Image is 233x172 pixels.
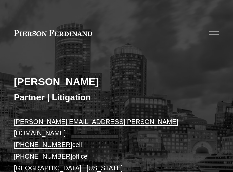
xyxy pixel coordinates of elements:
[14,153,72,160] a: [PHONE_NUMBER]
[14,92,219,103] h3: Partner | Litigation
[14,118,178,137] a: [PERSON_NAME][EMAIL_ADDRESS][PERSON_NAME][DOMAIN_NAME]
[14,76,219,88] h2: [PERSON_NAME]
[14,141,72,148] a: [PHONE_NUMBER]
